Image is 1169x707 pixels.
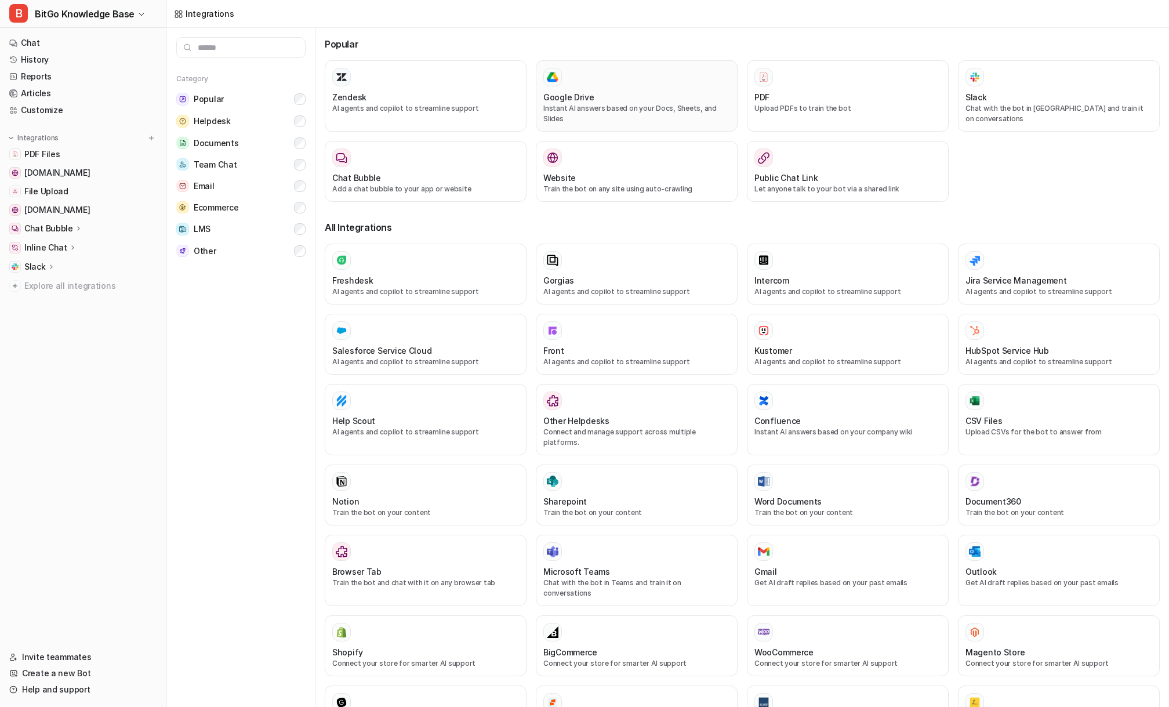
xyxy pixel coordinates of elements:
h3: WooCommerce [754,646,814,658]
button: GorgiasAI agents and copilot to streamline support [536,244,738,304]
button: ZendeskAI agents and copilot to streamline support [325,60,527,132]
button: Other HelpdesksOther HelpdesksConnect and manage support across multiple platforms. [536,384,738,455]
span: Explore all integrations [24,277,157,295]
span: LMS [194,223,210,235]
h3: Confluence [754,415,801,427]
img: Slack [969,70,981,84]
img: Popular [176,93,189,106]
img: WooCommerce [758,629,769,636]
button: DocumentsDocuments [176,132,306,154]
img: HubSpot Service Hub [969,325,981,336]
span: [DOMAIN_NAME] [24,204,90,216]
p: AI agents and copilot to streamline support [332,103,519,114]
button: HelpdeskHelpdesk [176,110,306,132]
h3: Help Scout [332,415,375,427]
p: Upload CSVs for the bot to answer from [965,427,1152,437]
button: SharepointSharepointTrain the bot on your content [536,465,738,525]
a: Customize [5,102,162,118]
button: PopularPopular [176,88,306,110]
img: expand menu [7,134,15,142]
span: B [9,4,28,23]
img: LMS [176,223,189,235]
a: Articles [5,85,162,101]
span: [DOMAIN_NAME] [24,167,90,179]
img: Confluence [758,395,769,407]
a: Chat [5,35,162,51]
button: BigCommerceBigCommerceConnect your store for smarter AI support [536,615,738,676]
p: AI agents and copilot to streamline support [965,287,1152,297]
p: AI agents and copilot to streamline support [332,287,519,297]
img: www.bitgo.com [12,206,19,213]
img: Notion [336,476,347,487]
a: www.bitgo.com[DOMAIN_NAME] [5,202,162,218]
p: Train the bot on your content [543,507,730,518]
button: Public Chat LinkLet anyone talk to your bot via a shared link [747,141,949,202]
button: Document360Document360Train the bot on your content [958,465,1160,525]
button: Help ScoutHelp ScoutAI agents and copilot to streamline support [325,384,527,455]
h3: Kustomer [754,345,792,357]
a: History [5,52,162,68]
img: Inline Chat [12,244,19,251]
h3: HubSpot Service Hub [965,345,1049,357]
img: Team Chat [176,158,189,171]
button: Integrations [5,132,62,144]
h3: Intercom [754,274,789,287]
img: Word Documents [758,476,769,487]
h3: Browser Tab [332,565,382,578]
p: AI agents and copilot to streamline support [543,287,730,297]
p: Add a chat bubble to your app or website [332,184,519,194]
span: PDF Files [24,148,60,160]
img: Sharepoint [547,476,558,487]
img: CSV Files [969,395,981,407]
span: File Upload [24,186,68,197]
span: Other [194,245,216,257]
button: Jira Service ManagementAI agents and copilot to streamline support [958,244,1160,304]
img: Microsoft Teams [547,546,558,557]
p: AI agents and copilot to streamline support [332,357,519,367]
h3: Other Helpdesks [543,415,609,427]
h3: Notion [332,495,359,507]
button: ConfluenceConfluenceInstant AI answers based on your company wiki [747,384,949,455]
p: Upload PDFs to train the bot [754,103,941,114]
button: WooCommerceWooCommerceConnect your store for smarter AI support [747,615,949,676]
p: Get AI draft replies based on your past emails [965,578,1152,588]
button: Magento StoreMagento StoreConnect your store for smarter AI support [958,615,1160,676]
img: Email [176,180,189,192]
img: developers.bitgo.com [12,169,19,176]
button: Browser TabBrowser TabTrain the bot and chat with it on any browser tab [325,535,527,606]
button: IntercomAI agents and copilot to streamline support [747,244,949,304]
p: Let anyone talk to your bot via a shared link [754,184,941,194]
img: Magento Store [969,626,981,638]
a: Integrations [174,8,234,20]
button: NotionNotionTrain the bot on your content [325,465,527,525]
button: EmailEmail [176,175,306,197]
p: AI agents and copilot to streamline support [965,357,1152,367]
p: Train the bot on your content [965,507,1152,518]
img: BigCommerce [547,626,558,638]
a: Create a new Bot [5,665,162,681]
p: Connect your store for smarter AI support [965,658,1152,669]
p: Connect your store for smarter AI support [543,658,730,669]
p: Train the bot on your content [332,507,519,518]
p: Chat with the bot in Teams and train it on conversations [543,578,730,599]
img: PDF Files [12,151,19,158]
img: Shopify [336,626,347,638]
a: Help and support [5,681,162,698]
img: Slack [12,263,19,270]
img: Browser Tab [336,546,347,557]
h3: Freshdesk [332,274,373,287]
p: Train the bot on your content [754,507,941,518]
p: Chat Bubble [24,223,73,234]
h3: Jira Service Management [965,274,1067,287]
p: Train the bot on any site using auto-crawling [543,184,730,194]
button: EcommerceEcommerce [176,197,306,218]
button: FreshdeskAI agents and copilot to streamline support [325,244,527,304]
h3: Magento Store [965,646,1025,658]
button: HubSpot Service HubHubSpot Service HubAI agents and copilot to streamline support [958,314,1160,375]
h3: Word Documents [754,495,822,507]
span: BitGo Knowledge Base [35,6,135,22]
span: Team Chat [194,159,237,171]
button: SlackSlackChat with the bot in [GEOGRAPHIC_DATA] and train it on conversations [958,60,1160,132]
img: Documents [176,137,189,149]
img: Front [547,325,558,336]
